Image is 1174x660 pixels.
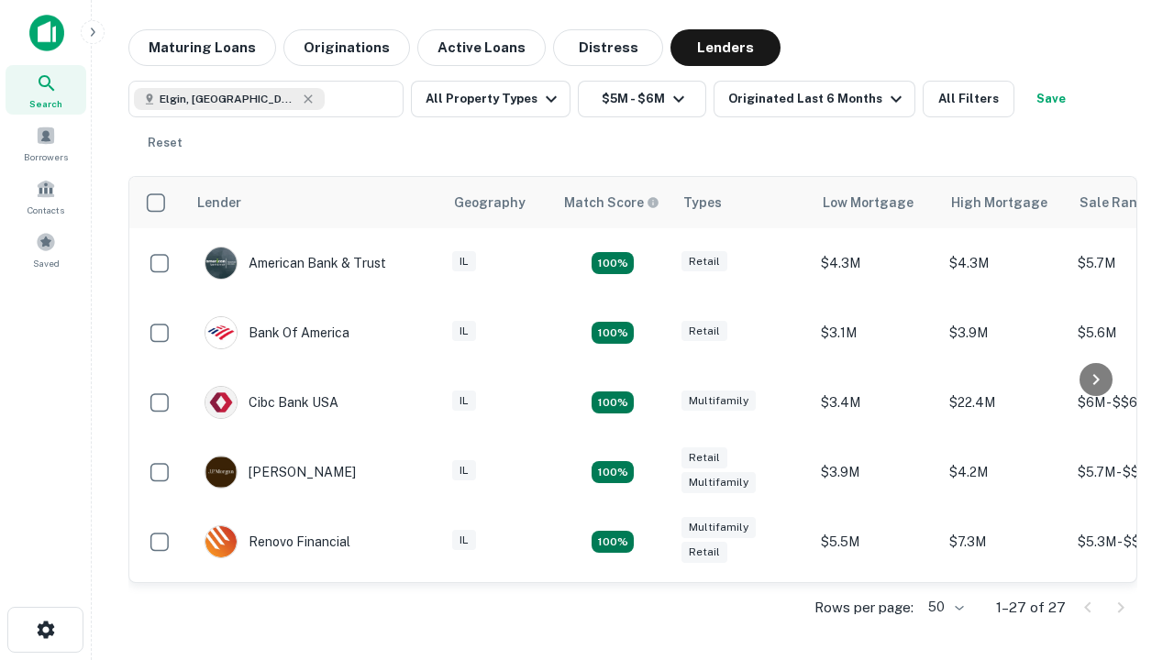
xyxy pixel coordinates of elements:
[29,15,64,51] img: capitalize-icon.png
[592,391,634,413] div: Matching Properties: 4, hasApolloMatch: undefined
[452,530,476,551] div: IL
[417,29,546,66] button: Active Loans
[6,118,86,168] a: Borrowers
[443,177,553,228] th: Geography
[452,321,476,342] div: IL
[940,177,1069,228] th: High Mortgage
[681,472,756,493] div: Multifamily
[812,228,940,298] td: $4.3M
[921,594,967,621] div: 50
[681,542,727,563] div: Retail
[1022,81,1080,117] button: Save your search to get updates of matches that match your search criteria.
[29,96,62,111] span: Search
[812,177,940,228] th: Low Mortgage
[6,65,86,115] a: Search
[205,456,237,488] img: picture
[452,251,476,272] div: IL
[812,298,940,368] td: $3.1M
[814,597,914,619] p: Rows per page:
[186,177,443,228] th: Lender
[940,437,1069,507] td: $4.2M
[683,192,722,214] div: Types
[205,247,237,279] img: picture
[6,225,86,274] a: Saved
[33,256,60,270] span: Saved
[578,81,706,117] button: $5M - $6M
[564,192,659,213] div: Capitalize uses an advanced AI algorithm to match your search with the best lender. The match sco...
[205,525,350,558] div: Renovo Financial
[205,387,237,418] img: picture
[940,507,1069,577] td: $7.3M
[940,298,1069,368] td: $3.9M
[951,192,1047,214] div: High Mortgage
[940,368,1069,437] td: $22.4M
[454,192,526,214] div: Geography
[564,192,656,213] h6: Match Score
[592,322,634,344] div: Matching Properties: 4, hasApolloMatch: undefined
[205,456,356,489] div: [PERSON_NAME]
[205,316,349,349] div: Bank Of America
[681,251,727,272] div: Retail
[940,577,1069,646] td: $3.1M
[553,29,663,66] button: Distress
[592,252,634,274] div: Matching Properties: 7, hasApolloMatch: undefined
[205,526,237,557] img: picture
[812,368,940,437] td: $3.4M
[823,192,914,214] div: Low Mortgage
[812,437,940,507] td: $3.9M
[812,577,940,646] td: $2.2M
[812,507,940,577] td: $5.5M
[6,171,86,221] a: Contacts
[452,390,476,412] div: IL
[714,81,915,117] button: Originated Last 6 Months
[681,390,756,412] div: Multifamily
[681,321,727,342] div: Retail
[205,247,386,280] div: American Bank & Trust
[160,91,297,107] span: Elgin, [GEOGRAPHIC_DATA], [GEOGRAPHIC_DATA]
[592,461,634,483] div: Matching Properties: 4, hasApolloMatch: undefined
[28,203,64,217] span: Contacts
[411,81,570,117] button: All Property Types
[452,460,476,481] div: IL
[728,88,907,110] div: Originated Last 6 Months
[1082,455,1174,543] iframe: Chat Widget
[670,29,781,66] button: Lenders
[923,81,1014,117] button: All Filters
[205,317,237,348] img: picture
[197,192,241,214] div: Lender
[24,149,68,164] span: Borrowers
[681,517,756,538] div: Multifamily
[205,386,338,419] div: Cibc Bank USA
[283,29,410,66] button: Originations
[996,597,1066,619] p: 1–27 of 27
[128,29,276,66] button: Maturing Loans
[553,177,672,228] th: Capitalize uses an advanced AI algorithm to match your search with the best lender. The match sco...
[940,228,1069,298] td: $4.3M
[672,177,812,228] th: Types
[592,531,634,553] div: Matching Properties: 4, hasApolloMatch: undefined
[136,125,194,161] button: Reset
[681,447,727,468] div: Retail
